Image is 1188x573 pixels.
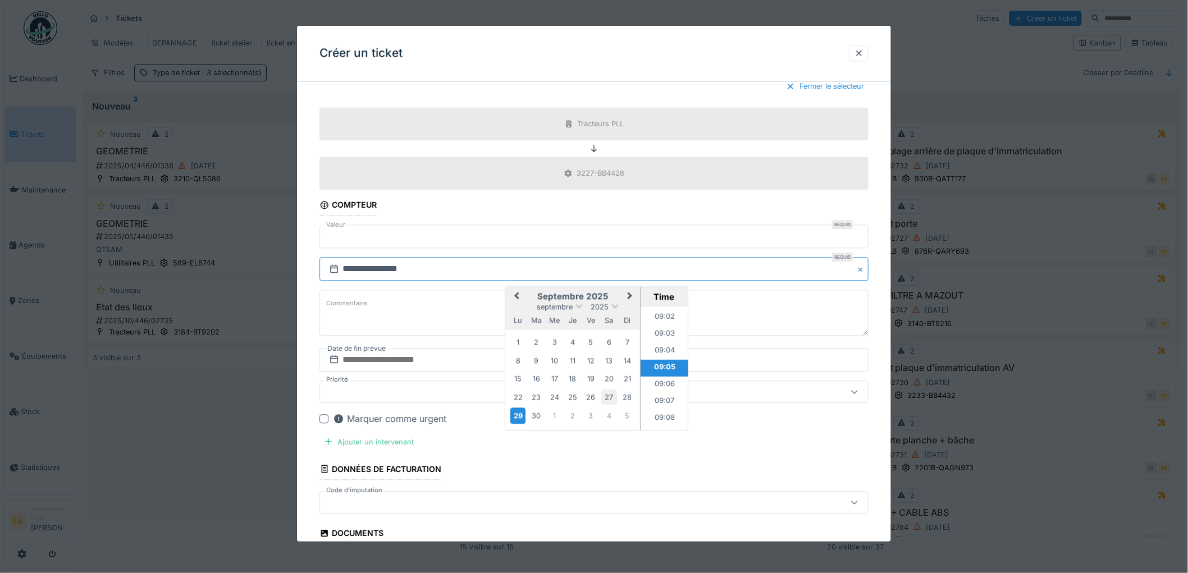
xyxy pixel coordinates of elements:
[510,389,526,405] div: Choose lundi 22 septembre 2025
[601,335,616,350] div: Choose samedi 6 septembre 2025
[832,253,853,262] div: Requis
[782,79,869,94] div: Fermer le sélecteur
[529,353,544,368] div: Choose mardi 9 septembre 2025
[324,297,369,311] label: Commentaire
[510,408,526,424] div: Choose lundi 29 septembre 2025
[620,335,635,350] div: Choose dimanche 7 septembre 2025
[591,302,609,311] span: 2025
[565,353,580,368] div: Choose jeudi 11 septembre 2025
[583,372,598,387] div: Choose vendredi 19 septembre 2025
[641,428,688,444] li: 09:09
[529,313,544,328] div: mardi
[319,197,377,216] div: Compteur
[578,119,624,130] div: Tracteurs PLL
[319,525,383,544] div: Documents
[601,353,616,368] div: Choose samedi 13 septembre 2025
[505,292,640,302] h2: septembre 2025
[506,288,524,306] button: Previous Month
[510,335,526,350] div: Choose lundi 1 septembre 2025
[565,409,580,424] div: Choose jeudi 2 octobre 2025
[601,313,616,328] div: samedi
[547,353,562,368] div: Choose mercredi 10 septembre 2025
[643,292,685,302] div: Time
[510,313,526,328] div: lundi
[547,372,562,387] div: Choose mercredi 17 septembre 2025
[620,313,635,328] div: dimanche
[641,310,688,327] li: 09:02
[547,335,562,350] div: Choose mercredi 3 septembre 2025
[319,47,403,61] h3: Créer un ticket
[537,302,573,311] span: septembre
[529,372,544,387] div: Choose mardi 16 septembre 2025
[641,327,688,343] li: 09:03
[319,435,418,450] div: Ajouter un intervenant
[641,411,688,428] li: 09:08
[601,389,616,405] div: Choose samedi 27 septembre 2025
[565,335,580,350] div: Choose jeudi 4 septembre 2025
[510,372,526,387] div: Choose lundi 15 septembre 2025
[324,486,385,496] label: Code d'imputation
[319,461,441,480] div: Données de facturation
[601,409,616,424] div: Choose samedi 4 octobre 2025
[547,409,562,424] div: Choose mercredi 1 octobre 2025
[324,375,350,385] label: Priorité
[326,343,387,355] label: Date de fin prévue
[601,372,616,387] div: Choose samedi 20 septembre 2025
[583,313,598,328] div: vendredi
[565,372,580,387] div: Choose jeudi 18 septembre 2025
[620,372,635,387] div: Choose dimanche 21 septembre 2025
[620,353,635,368] div: Choose dimanche 14 septembre 2025
[509,333,636,425] div: Month septembre, 2025
[547,313,562,328] div: mercredi
[620,409,635,424] div: Choose dimanche 5 octobre 2025
[641,307,688,430] ul: Time
[641,377,688,394] li: 09:06
[856,258,869,281] button: Close
[547,389,562,405] div: Choose mercredi 24 septembre 2025
[832,221,853,230] div: Requis
[565,389,580,405] div: Choose jeudi 25 septembre 2025
[529,409,544,424] div: Choose mardi 30 septembre 2025
[565,313,580,328] div: jeudi
[583,335,598,350] div: Choose vendredi 5 septembre 2025
[620,389,635,405] div: Choose dimanche 28 septembre 2025
[324,221,348,230] label: Valeur
[641,360,688,377] li: 09:05
[641,343,688,360] li: 09:04
[641,394,688,411] li: 09:07
[583,389,598,405] div: Choose vendredi 26 septembre 2025
[510,353,526,368] div: Choose lundi 8 septembre 2025
[333,412,446,426] div: Marquer comme urgent
[583,353,598,368] div: Choose vendredi 12 septembre 2025
[622,288,640,306] button: Next Month
[529,335,544,350] div: Choose mardi 2 septembre 2025
[529,389,544,405] div: Choose mardi 23 septembre 2025
[583,409,598,424] div: Choose vendredi 3 octobre 2025
[577,168,625,179] div: 3227-BB4426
